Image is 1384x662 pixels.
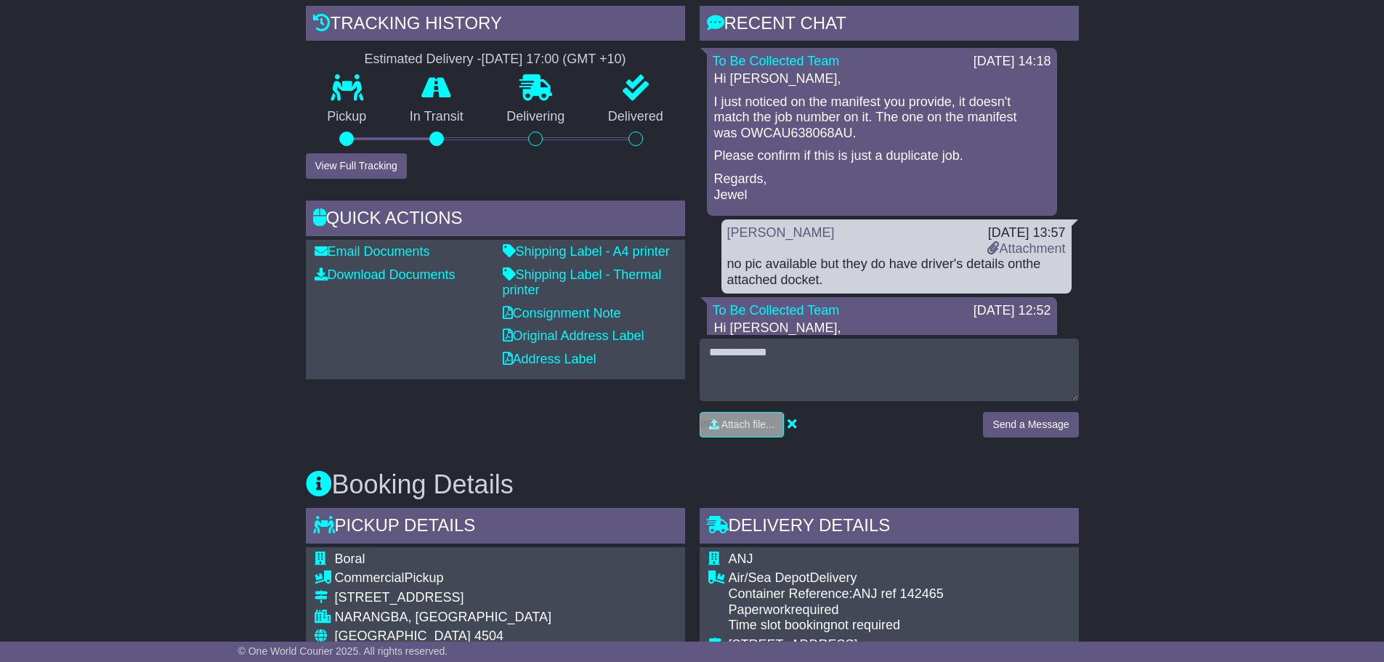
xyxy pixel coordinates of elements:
[315,267,456,282] a: Download Documents
[974,303,1051,319] div: [DATE] 12:52
[335,552,365,566] span: Boral
[729,570,810,585] span: Air/Sea Depot
[335,570,557,586] div: Pickup
[700,508,1079,547] div: Delivery Details
[503,352,596,366] a: Address Label
[315,244,430,259] a: Email Documents
[714,71,1050,87] p: Hi [PERSON_NAME],
[485,109,587,125] p: Delivering
[729,618,1058,634] div: Time slot booking
[729,602,1058,618] div: Paperwork
[714,320,1050,336] p: Hi [PERSON_NAME],
[388,109,485,125] p: In Transit
[306,6,685,45] div: Tracking history
[700,6,1079,45] div: RECENT CHAT
[714,148,1050,164] p: Please confirm if this is just a duplicate job.
[335,590,557,606] div: [STREET_ADDRESS]
[306,109,389,125] p: Pickup
[306,508,685,547] div: Pickup Details
[503,306,621,320] a: Consignment Note
[727,257,1066,288] div: no pic available but they do have driver's details onthe attached docket.
[791,602,839,617] span: required
[335,629,471,643] span: [GEOGRAPHIC_DATA]
[987,241,1065,256] a: Attachment
[306,470,1079,499] h3: Booking Details
[987,225,1065,241] div: [DATE] 13:57
[983,412,1078,437] button: Send a Message
[713,54,840,68] a: To Be Collected Team
[306,153,407,179] button: View Full Tracking
[714,171,1050,203] p: Regards, Jewel
[474,629,503,643] span: 4504
[482,52,626,68] div: [DATE] 17:00 (GMT +10)
[335,570,405,585] span: Commercial
[503,244,670,259] a: Shipping Label - A4 printer
[727,225,835,240] a: [PERSON_NAME]
[503,267,662,298] a: Shipping Label - Thermal printer
[503,328,644,343] a: Original Address Label
[306,52,685,68] div: Estimated Delivery -
[714,94,1050,142] p: I just noticed on the manifest you provide, it doesn't match the job number on it. The one on the...
[729,586,1058,602] div: Container Reference:
[586,109,685,125] p: Delivered
[729,570,1058,586] div: Delivery
[238,645,448,657] span: © One World Courier 2025. All rights reserved.
[853,586,944,601] span: ANJ ref 142465
[335,610,557,626] div: NARANGBA, [GEOGRAPHIC_DATA]
[306,201,685,240] div: Quick Actions
[974,54,1051,70] div: [DATE] 14:18
[729,552,753,566] span: ANJ
[713,303,840,318] a: To Be Collected Team
[729,637,1058,653] div: [STREET_ADDRESS]
[830,618,900,632] span: not required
